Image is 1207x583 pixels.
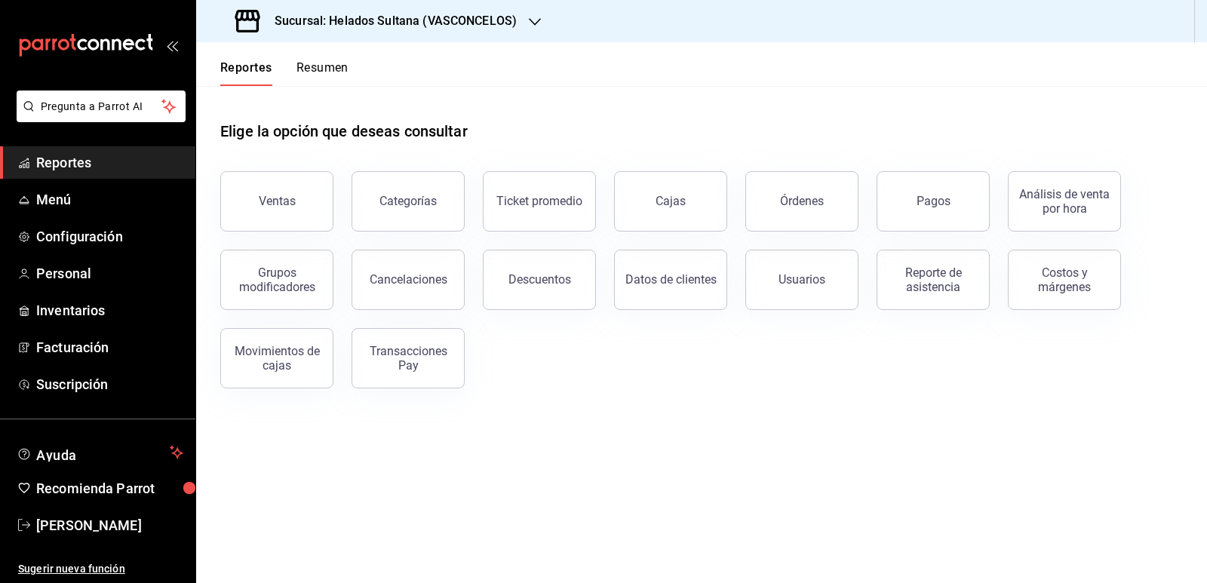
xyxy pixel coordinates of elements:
[220,120,468,143] h1: Elige la opción que deseas consultar
[220,60,349,86] div: navigation tabs
[36,443,164,462] span: Ayuda
[361,344,455,373] div: Transacciones Pay
[36,515,183,535] span: [PERSON_NAME]
[352,250,465,310] button: Cancelaciones
[779,272,825,287] div: Usuarios
[18,561,183,577] span: Sugerir nueva función
[220,60,272,86] button: Reportes
[745,250,858,310] button: Usuarios
[625,272,717,287] div: Datos de clientes
[877,171,990,232] button: Pagos
[614,171,727,232] button: Cajas
[352,171,465,232] button: Categorías
[41,99,162,115] span: Pregunta a Parrot AI
[36,478,183,499] span: Recomienda Parrot
[780,194,824,208] div: Órdenes
[508,272,571,287] div: Descuentos
[352,328,465,388] button: Transacciones Pay
[230,344,324,373] div: Movimientos de cajas
[483,171,596,232] button: Ticket promedio
[220,250,333,310] button: Grupos modificadores
[36,337,183,357] span: Facturación
[1018,265,1111,294] div: Costos y márgenes
[496,194,582,208] div: Ticket promedio
[36,226,183,247] span: Configuración
[1018,187,1111,216] div: Análisis de venta por hora
[259,194,296,208] div: Ventas
[886,265,980,294] div: Reporte de asistencia
[296,60,349,86] button: Resumen
[166,39,178,51] button: open_drawer_menu
[36,374,183,394] span: Suscripción
[220,328,333,388] button: Movimientos de cajas
[11,109,186,125] a: Pregunta a Parrot AI
[36,263,183,284] span: Personal
[483,250,596,310] button: Descuentos
[36,152,183,173] span: Reportes
[230,265,324,294] div: Grupos modificadores
[379,194,437,208] div: Categorías
[917,194,951,208] div: Pagos
[614,250,727,310] button: Datos de clientes
[36,300,183,321] span: Inventarios
[656,194,686,208] div: Cajas
[263,12,517,30] h3: Sucursal: Helados Sultana (VASCONCELOS)
[370,272,447,287] div: Cancelaciones
[1008,171,1121,232] button: Análisis de venta por hora
[745,171,858,232] button: Órdenes
[17,91,186,122] button: Pregunta a Parrot AI
[877,250,990,310] button: Reporte de asistencia
[36,189,183,210] span: Menú
[220,171,333,232] button: Ventas
[1008,250,1121,310] button: Costos y márgenes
